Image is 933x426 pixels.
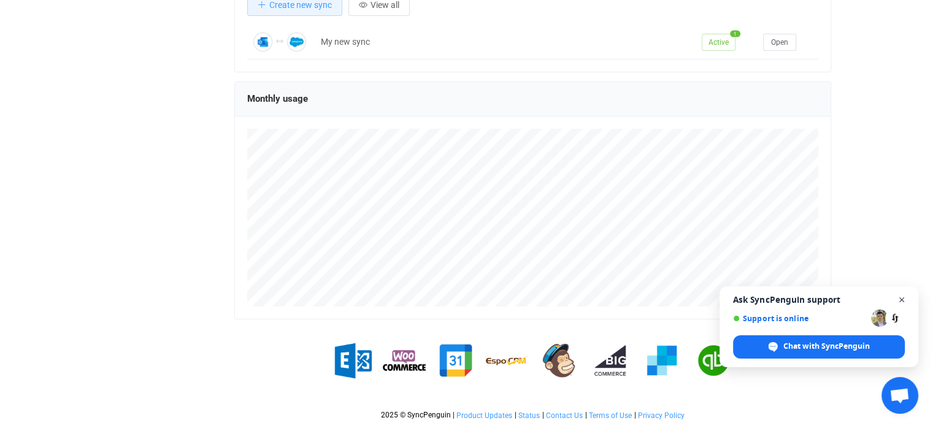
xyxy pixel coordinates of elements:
[733,314,867,323] span: Support is online
[456,411,512,420] span: Product Updates
[771,38,788,47] span: Open
[545,411,583,420] a: Contact Us
[253,32,272,51] img: Outlook Contacts
[702,34,735,51] span: Active
[763,37,796,47] a: Open
[589,411,632,420] span: Terms of Use
[692,339,735,382] img: quickbooks.png
[486,339,529,382] img: espo-crm.png
[381,411,451,419] span: 2025 © SyncPenguin
[640,339,683,382] img: sendgrid.png
[247,93,308,104] span: Monthly usage
[730,30,740,37] span: 1
[515,411,516,419] span: |
[331,339,374,382] img: exchange.png
[383,339,426,382] img: woo-commerce.png
[434,339,477,382] img: google.png
[518,411,540,420] a: Status
[881,377,918,414] div: Open chat
[542,411,544,419] span: |
[634,411,636,419] span: |
[733,295,905,305] span: Ask SyncPenguin support
[763,34,796,51] button: Open
[783,341,870,352] span: Chat with SyncPenguin
[638,411,685,420] span: Privacy Policy
[588,411,632,420] a: Terms of Use
[546,411,583,420] span: Contact Us
[589,339,632,382] img: big-commerce.png
[315,35,696,49] div: My new sync
[733,335,905,359] div: Chat with SyncPenguin
[585,411,587,419] span: |
[894,292,910,308] span: Close chat
[453,411,455,419] span: |
[287,32,306,51] img: Salesforce Contacts
[537,339,580,382] img: mailchimp.png
[637,411,685,420] a: Privacy Policy
[456,411,513,420] a: Product Updates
